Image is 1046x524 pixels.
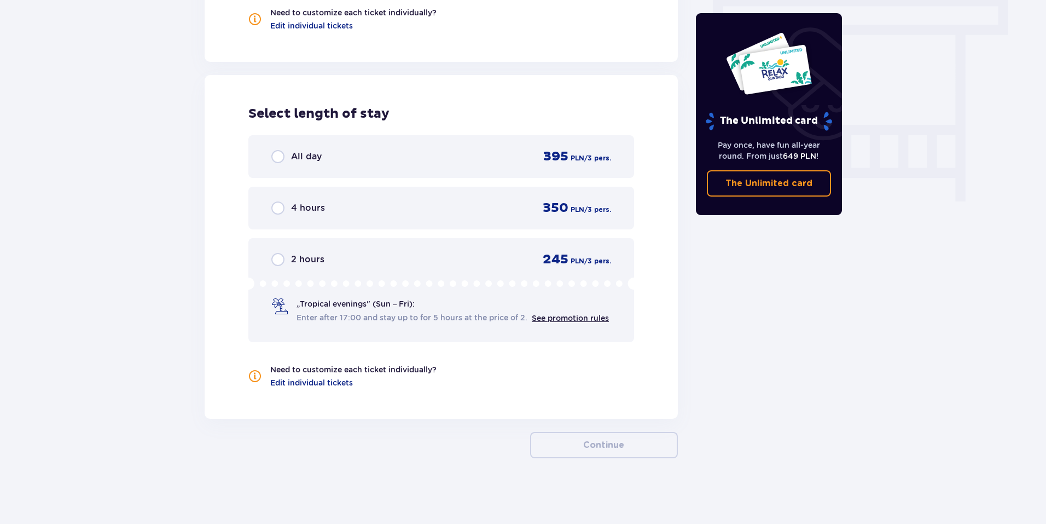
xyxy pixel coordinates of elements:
span: PLN [571,205,584,215]
span: 649 PLN [783,152,816,160]
span: Enter after 17:00 and stay up to for 5 hours at the price of 2. [297,312,527,323]
a: Edit individual tickets [270,20,353,31]
img: Two entry cards to Suntago with the word 'UNLIMITED RELAX', featuring a white background with tro... [725,32,812,95]
span: / 3 pers. [584,153,611,163]
p: Need to customize each ticket individually? [270,364,437,375]
span: 395 [543,148,568,165]
h2: Select length of stay [248,106,634,122]
span: 350 [543,200,568,216]
span: 2 hours [291,254,324,266]
p: Pay once, have fun all-year round. From just ! [707,140,832,162]
span: PLN [571,256,584,266]
p: The Unlimited card [725,177,812,189]
button: Continue [530,432,678,458]
a: See promotion rules [532,314,609,323]
a: The Unlimited card [707,170,832,197]
span: 245 [543,251,568,268]
p: Need to customize each ticket individually? [270,7,437,18]
span: 4 hours [291,202,325,214]
p: The Unlimited card [705,112,833,131]
span: / 3 pers. [584,256,611,266]
span: PLN [571,153,584,163]
a: Edit individual tickets [270,377,353,388]
span: All day [291,151,322,163]
span: / 3 pers. [584,205,611,215]
span: „Tropical evenings" (Sun – Fri): [297,298,415,309]
p: Continue [583,439,624,451]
